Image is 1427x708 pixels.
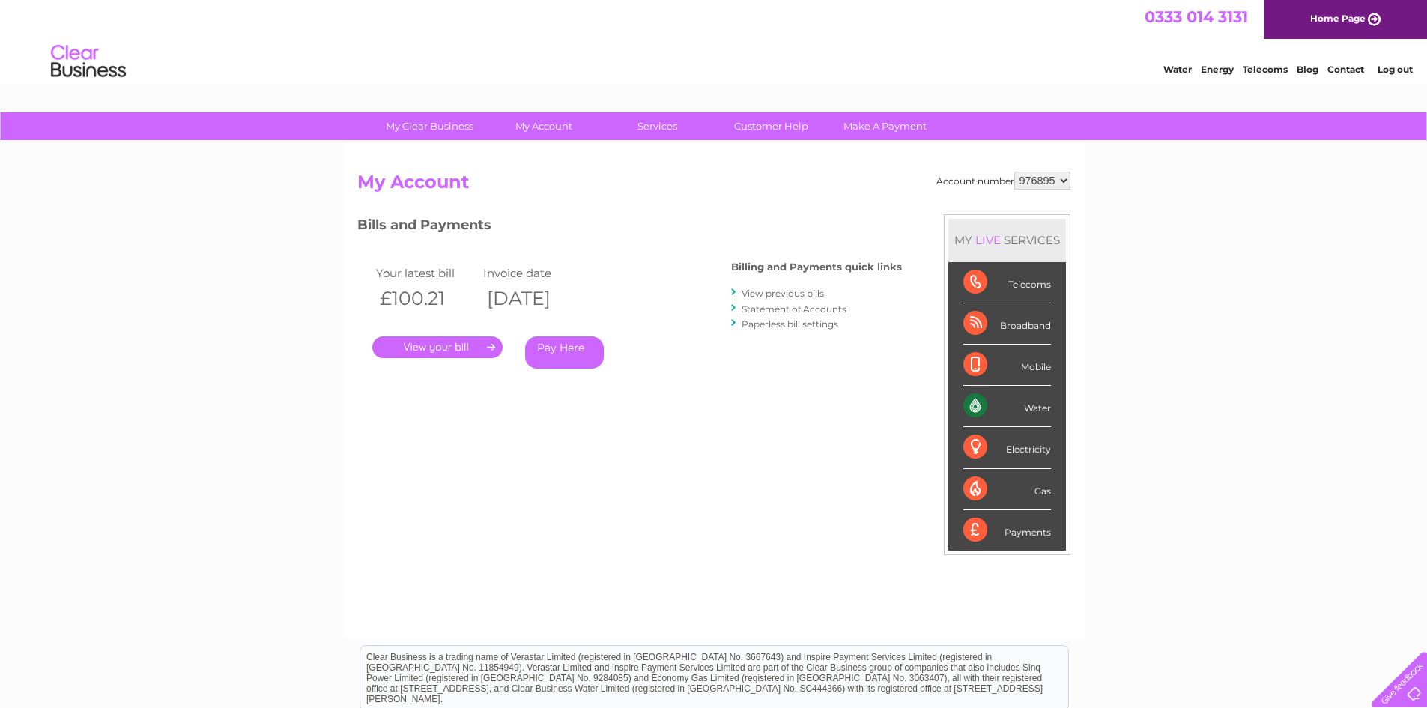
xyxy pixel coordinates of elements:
[1201,64,1234,75] a: Energy
[1163,64,1192,75] a: Water
[742,288,824,299] a: View previous bills
[963,345,1051,386] div: Mobile
[525,336,604,369] a: Pay Here
[479,263,587,283] td: Invoice date
[1378,64,1413,75] a: Log out
[368,112,491,140] a: My Clear Business
[1145,7,1248,26] a: 0333 014 3131
[596,112,719,140] a: Services
[709,112,833,140] a: Customer Help
[372,283,480,314] th: £100.21
[963,427,1051,468] div: Electricity
[963,469,1051,510] div: Gas
[936,172,1070,190] div: Account number
[963,303,1051,345] div: Broadband
[963,262,1051,303] div: Telecoms
[963,386,1051,427] div: Water
[742,318,838,330] a: Paperless bill settings
[482,112,605,140] a: My Account
[1327,64,1364,75] a: Contact
[1243,64,1288,75] a: Telecoms
[357,172,1070,200] h2: My Account
[963,510,1051,551] div: Payments
[1297,64,1318,75] a: Blog
[742,303,846,315] a: Statement of Accounts
[372,336,503,358] a: .
[372,263,480,283] td: Your latest bill
[50,39,127,85] img: logo.png
[479,283,587,314] th: [DATE]
[948,219,1066,261] div: MY SERVICES
[357,214,902,240] h3: Bills and Payments
[972,233,1004,247] div: LIVE
[823,112,947,140] a: Make A Payment
[360,8,1068,73] div: Clear Business is a trading name of Verastar Limited (registered in [GEOGRAPHIC_DATA] No. 3667643...
[731,261,902,273] h4: Billing and Payments quick links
